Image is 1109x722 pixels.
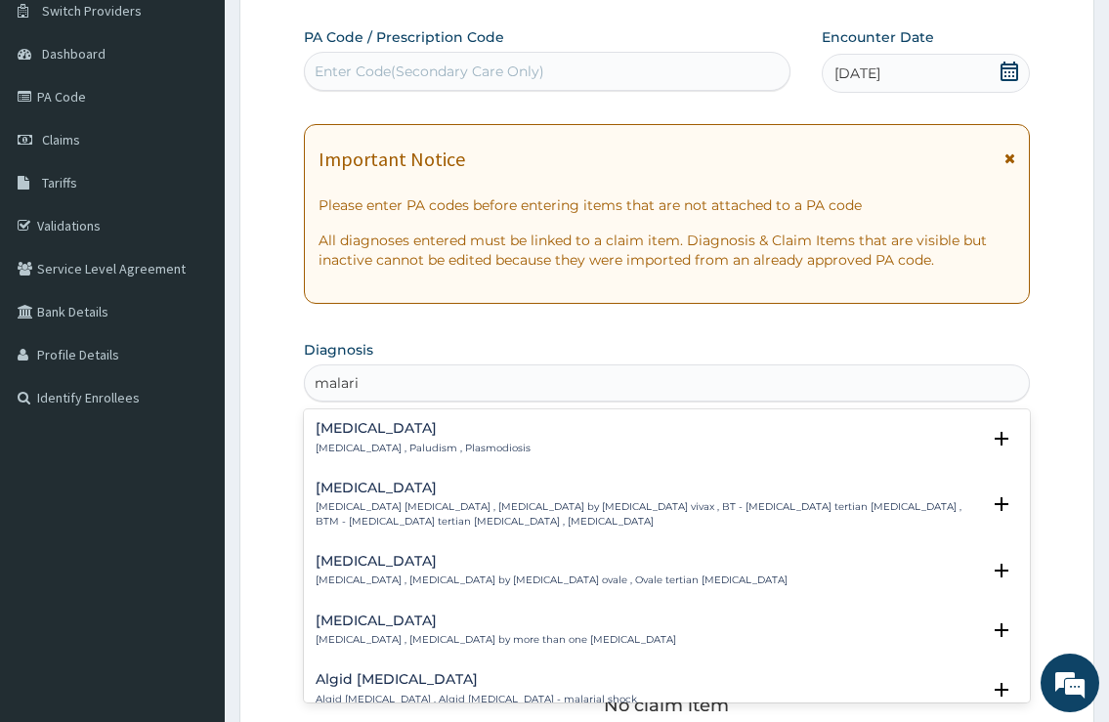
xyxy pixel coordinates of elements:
textarea: Type your message and hit 'Enter' [10,499,372,568]
h4: [MEDICAL_DATA] [316,481,979,495]
p: [MEDICAL_DATA] , [MEDICAL_DATA] by more than one [MEDICAL_DATA] [316,633,676,647]
p: [MEDICAL_DATA] , [MEDICAL_DATA] by [MEDICAL_DATA] ovale , Ovale tertian [MEDICAL_DATA] [316,573,788,587]
h4: Algid [MEDICAL_DATA] [316,672,637,687]
i: open select status [990,492,1013,516]
span: We're online! [113,229,270,426]
i: open select status [990,427,1013,450]
label: Encounter Date [822,27,934,47]
div: Minimize live chat window [320,10,367,57]
p: No claim item [604,696,729,715]
div: Enter Code(Secondary Care Only) [315,62,544,81]
span: Tariffs [42,174,77,191]
h1: Important Notice [319,149,465,170]
p: Please enter PA codes before entering items that are not attached to a PA code [319,195,1014,215]
i: open select status [990,559,1013,582]
label: PA Code / Prescription Code [304,27,504,47]
p: Algid [MEDICAL_DATA] , Algid [MEDICAL_DATA] - malarial shock [316,693,637,706]
span: [DATE] [834,64,880,83]
p: All diagnoses entered must be linked to a claim item. Diagnosis & Claim Items that are visible bu... [319,231,1014,270]
h4: [MEDICAL_DATA] [316,421,531,436]
h4: [MEDICAL_DATA] [316,614,676,628]
p: [MEDICAL_DATA] , Paludism , Plasmodiosis [316,442,531,455]
p: [MEDICAL_DATA] [MEDICAL_DATA] , [MEDICAL_DATA] by [MEDICAL_DATA] vivax , BT - [MEDICAL_DATA] tert... [316,500,979,529]
label: Diagnosis [304,340,373,360]
div: Chat with us now [102,109,328,135]
img: d_794563401_company_1708531726252_794563401 [36,98,79,147]
i: open select status [990,618,1013,642]
span: Claims [42,131,80,149]
h4: [MEDICAL_DATA] [316,554,788,569]
i: open select status [990,678,1013,701]
span: Dashboard [42,45,106,63]
span: Switch Providers [42,2,142,20]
